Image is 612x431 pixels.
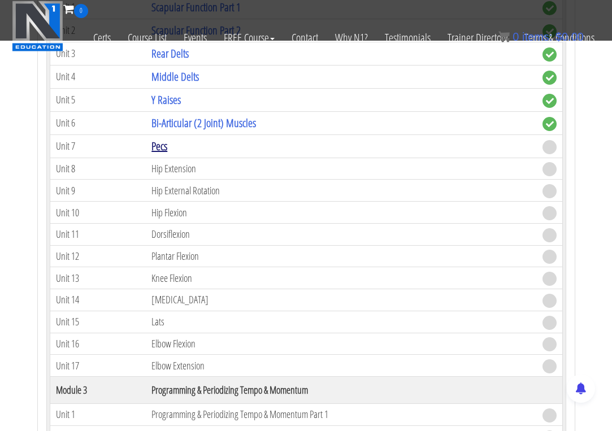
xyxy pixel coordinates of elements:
td: Hip Extension [146,158,536,180]
td: Unit 13 [50,267,146,289]
th: Module 3 [50,377,146,404]
a: Middle Delts [151,69,199,84]
td: Elbow Extension [146,355,536,377]
span: complete [542,71,557,85]
td: Programming & Periodizing Tempo & Momentum Part 1 [146,404,536,426]
td: Unit 12 [50,245,146,267]
td: Hip External Rotation [146,180,536,202]
td: Unit 17 [50,355,146,377]
span: 0 [513,31,519,43]
td: Plantar Flexion [146,245,536,267]
span: $ [555,31,562,43]
td: Unit 5 [50,88,146,111]
td: Unit 16 [50,333,146,355]
a: Course List [119,18,175,58]
a: Events [175,18,215,58]
a: Certs [85,18,119,58]
a: Terms & Conditions [516,18,603,58]
td: Knee Flexion [146,267,536,289]
td: Unit 8 [50,158,146,180]
td: Lats [146,311,536,333]
td: Unit 4 [50,65,146,88]
a: Trainer Directory [439,18,516,58]
bdi: 0.00 [555,31,584,43]
td: Elbow Flexion [146,333,536,355]
td: Dorsiflexion [146,223,536,245]
th: Programming & Periodizing Tempo & Momentum [146,377,536,404]
a: Why N1? [327,18,376,58]
a: 0 [63,1,88,16]
td: Unit 15 [50,311,146,333]
td: [MEDICAL_DATA] [146,289,536,311]
td: Unit 6 [50,111,146,134]
span: 0 [74,4,88,18]
td: Unit 1 [50,404,146,426]
td: Unit 11 [50,223,146,245]
a: FREE Course [215,18,283,58]
a: Testimonials [376,18,439,58]
td: Unit 7 [50,134,146,158]
img: icon11.png [498,31,510,42]
td: Unit 14 [50,289,146,311]
a: Contact [283,18,327,58]
a: 0 items: $0.00 [498,31,584,43]
a: Pecs [151,138,167,154]
span: complete [542,94,557,108]
a: Y Raises [151,92,181,107]
img: n1-education [12,1,63,51]
a: Rear Delts [151,46,189,61]
span: complete [542,117,557,131]
td: Hip Flexion [146,202,536,224]
td: Unit 9 [50,180,146,202]
span: items: [522,31,552,43]
td: Unit 10 [50,202,146,224]
a: Bi-Articular (2 Joint) Muscles [151,115,256,130]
